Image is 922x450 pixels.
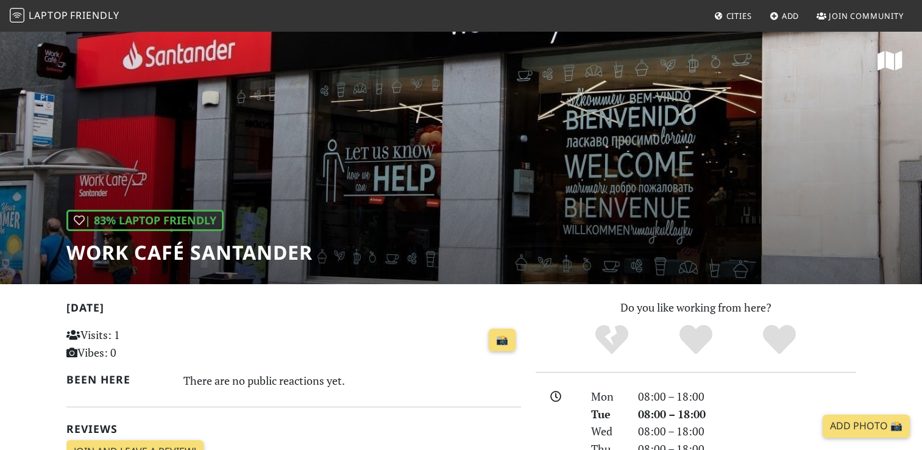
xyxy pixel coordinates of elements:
a: Add [765,5,804,27]
div: Definitely! [737,323,821,357]
div: There are no public reactions yet. [183,371,521,390]
a: 📸 [489,329,516,352]
a: Cities [709,5,757,27]
span: Friendly [70,9,119,22]
div: Yes [654,323,738,357]
a: Add Photo 📸 [823,415,910,438]
div: No [570,323,654,357]
div: Tue [584,405,630,423]
a: LaptopFriendly LaptopFriendly [10,5,119,27]
div: Wed [584,423,630,440]
span: Add [782,10,800,21]
span: Join Community [829,10,904,21]
a: Join Community [812,5,909,27]
div: | 83% Laptop Friendly [66,210,224,231]
div: Mon [584,388,630,405]
div: 08:00 – 18:00 [631,388,863,405]
p: Do you like working from here? [536,299,856,316]
span: Cities [726,10,752,21]
p: Visits: 1 Vibes: 0 [66,326,208,362]
span: Laptop [29,9,68,22]
h1: Work Café Santander [66,241,313,264]
img: LaptopFriendly [10,8,24,23]
div: 08:00 – 18:00 [631,423,863,440]
h2: [DATE] [66,301,521,319]
div: 08:00 – 18:00 [631,405,863,423]
h2: Reviews [66,423,521,435]
h2: Been here [66,373,169,386]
